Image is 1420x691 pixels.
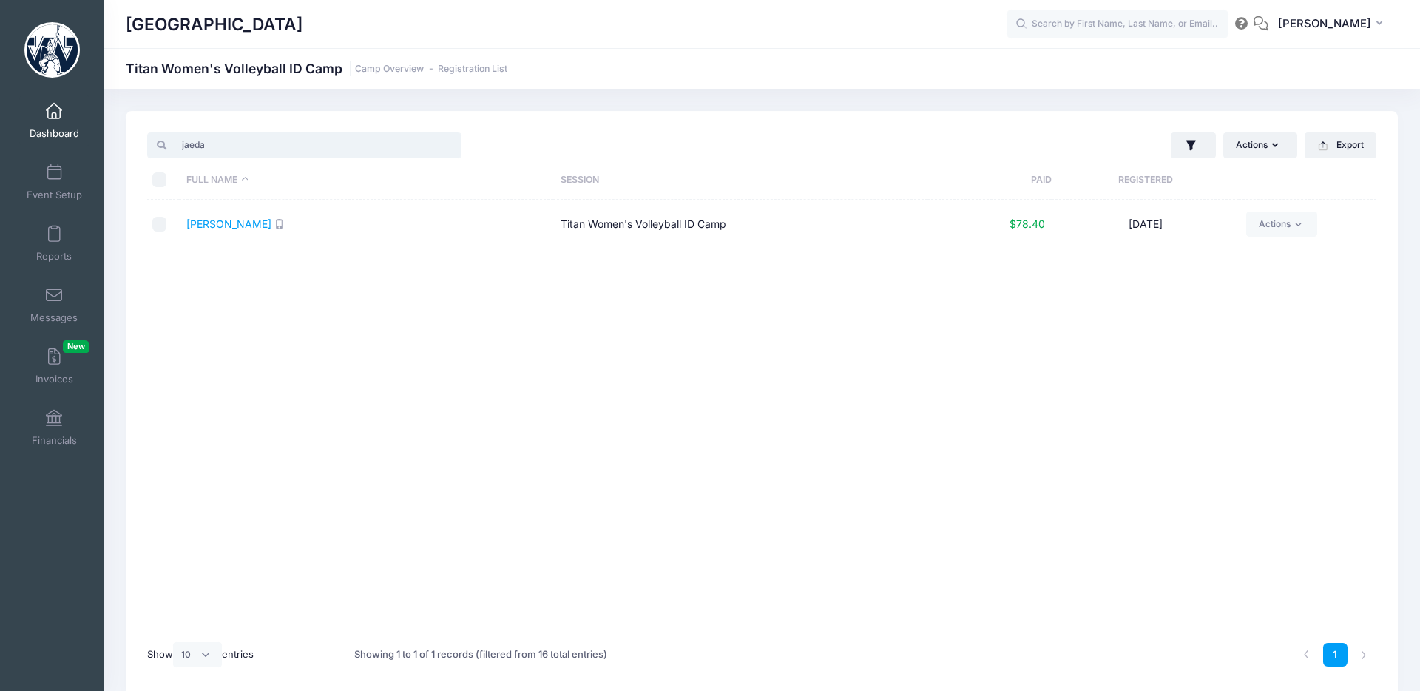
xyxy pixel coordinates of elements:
[1007,10,1228,39] input: Search by First Name, Last Name, or Email...
[63,340,89,353] span: New
[19,340,89,392] a: InvoicesNew
[1323,643,1348,667] a: 1
[553,161,927,200] th: Session: activate to sort column ascending
[438,64,507,75] a: Registration List
[126,7,302,41] h1: [GEOGRAPHIC_DATA]
[1010,218,1045,230] span: $78.40
[19,402,89,454] a: Financials
[355,64,424,75] a: Camp Overview
[179,161,553,200] th: Full Name: activate to sort column descending
[30,127,79,140] span: Dashboard
[927,161,1052,200] th: Paid: activate to sort column ascending
[274,219,284,229] i: SMS enabled
[36,250,72,263] span: Reports
[24,22,80,78] img: Westminster College
[186,218,271,230] a: [PERSON_NAME]
[126,61,507,76] h1: Titan Women's Volleyball ID Camp
[30,311,78,324] span: Messages
[147,642,254,667] label: Show entries
[1052,161,1239,200] th: Registered: activate to sort column ascending
[1246,212,1316,237] a: Actions
[354,638,607,672] div: Showing 1 to 1 of 1 records (filtered from 16 total entries)
[19,279,89,331] a: Messages
[1268,7,1398,41] button: [PERSON_NAME]
[27,189,82,201] span: Event Setup
[173,642,222,667] select: Showentries
[19,156,89,208] a: Event Setup
[1052,200,1239,249] td: [DATE]
[553,200,927,249] td: Titan Women's Volleyball ID Camp
[32,434,77,447] span: Financials
[1305,132,1376,158] button: Export
[19,218,89,269] a: Reports
[19,95,89,146] a: Dashboard
[1278,16,1371,32] span: [PERSON_NAME]
[1223,132,1297,158] button: Actions
[147,132,461,158] input: Search Registrations
[35,373,73,385] span: Invoices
